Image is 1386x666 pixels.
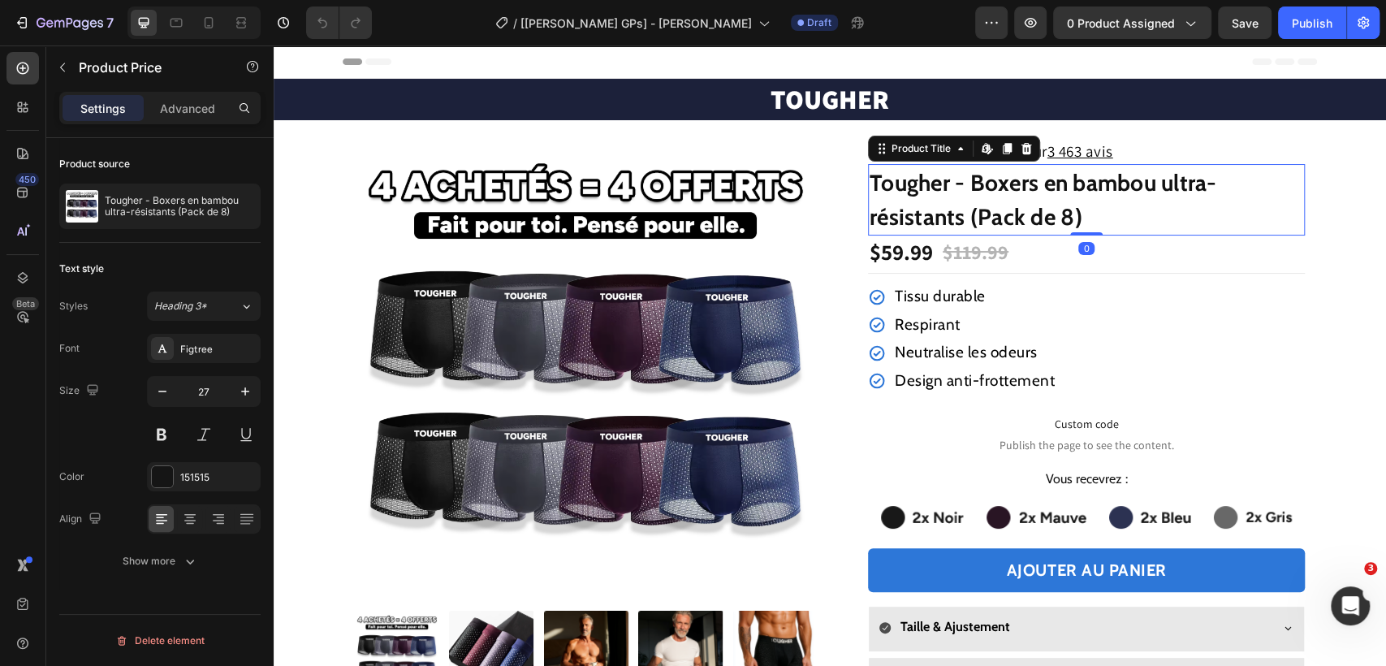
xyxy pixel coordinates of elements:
[1364,562,1377,575] span: 3
[59,628,261,654] button: Delete element
[1053,6,1211,39] button: 0 product assigned
[594,503,1031,547] button: AJOUTER AU PANIER
[274,45,1386,666] iframe: Design area
[1292,15,1332,32] div: Publish
[513,15,517,32] span: /
[306,6,372,39] div: Undo/Redo
[615,96,680,110] div: Product Title
[594,192,661,221] div: $59.99
[12,297,39,310] div: Beta
[1067,15,1175,32] span: 0 product assigned
[6,6,121,39] button: 7
[1218,6,1272,39] button: Save
[66,190,98,223] img: product feature img
[115,631,205,651] div: Delete element
[627,573,736,589] strong: Taille & Ajustement
[621,268,781,292] p: Respirant
[1232,16,1259,30] span: Save
[59,508,105,530] div: Align
[80,100,126,117] p: Settings
[621,296,781,319] p: Neutralise les odeurs
[621,240,781,263] p: Tissu durable
[59,380,102,402] div: Size
[594,119,1031,190] h1: Tougher - Boxers en bambou ultra-résistants (Pack de 8)
[594,391,1031,408] span: Publish the page to see the content.
[594,369,1031,388] span: Custom code
[106,13,114,32] p: 7
[596,422,1030,446] p: Vous recevrez :
[520,15,752,32] span: [[PERSON_NAME] GPs] - [PERSON_NAME]
[123,553,198,569] div: Show more
[180,470,257,485] div: 151515
[59,157,130,171] div: Product source
[160,100,215,117] p: Advanced
[15,173,39,186] div: 450
[807,15,831,30] span: Draft
[621,324,781,348] p: Design anti-frottement
[59,262,104,276] div: Text style
[105,195,254,218] p: Tougher - Boxers en bambou ultra-résistants (Pack de 8)
[147,292,261,321] button: Heading 3*
[180,342,257,357] div: Figtree
[733,512,893,537] div: AJOUTER AU PANIER
[59,469,84,484] div: Color
[805,197,821,210] div: 0
[1331,586,1370,625] iframe: Intercom live chat
[59,299,88,314] div: Styles
[607,461,1018,483] img: gempages_477387971679487226-1996a477-7755-4027-9bd4-b852d4f1e004.png
[154,299,207,314] span: Heading 3*
[1278,6,1346,39] button: Publish
[774,96,840,115] u: 3 463 avis
[59,547,261,576] button: Show more
[667,190,736,223] div: $119.99
[59,341,80,356] div: Font
[79,58,217,77] p: Product Price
